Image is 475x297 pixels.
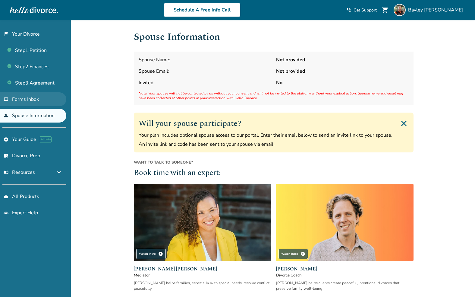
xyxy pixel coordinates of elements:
span: people [4,113,8,118]
span: Bayley [PERSON_NAME] [408,7,465,13]
h2: Book time with an expert: [134,168,414,179]
a: phone_in_talkGet Support [346,7,377,13]
span: Want to talk to someone? [134,160,414,165]
span: list_alt_check [4,153,8,158]
img: James Traub [276,184,414,261]
span: AI beta [40,136,52,142]
span: shopping_cart [382,6,389,14]
div: [PERSON_NAME] helps families, especially with special needs, resolve conflict peacefully. [134,280,271,291]
span: shopping_basket [4,194,8,199]
span: Note: Your spouse will not be contacted by us without your consent and will not be invited to the... [139,91,409,101]
div: Watch Intro [136,249,166,259]
span: Divorce Coach [276,273,414,278]
span: Spouse Email: [139,68,271,75]
span: Resources [4,169,35,176]
span: menu_book [4,170,8,175]
span: phone_in_talk [346,8,351,12]
span: expand_more [55,169,63,176]
h2: Will your spouse participate? [139,117,409,129]
span: groups [4,210,8,215]
span: inbox [4,97,8,102]
p: Your plan includes optional spouse access to our portal. Enter their email below to send an invit... [139,132,409,139]
strong: No [276,79,409,86]
span: [PERSON_NAME] [276,265,414,273]
span: [PERSON_NAME] [PERSON_NAME] [134,265,271,273]
iframe: Chat Widget [445,268,475,297]
img: Bayley Dycus [394,4,406,16]
strong: Not provided [276,68,409,75]
div: Watch Intro [278,249,308,259]
h1: Spouse Information [134,30,414,44]
img: Close invite form [399,119,409,128]
span: explore [4,137,8,142]
div: [PERSON_NAME] helps clients create peaceful, intentional divorces that preserve family well-being. [276,280,414,291]
span: play_circle [158,251,163,256]
span: Forms Inbox [12,96,39,103]
strong: Not provided [276,56,409,63]
span: Spouse Name: [139,56,271,63]
p: An invite link and code has been sent to your spouse via email. [139,141,409,148]
span: Mediator [134,273,271,278]
span: play_circle [300,251,305,256]
span: Get Support [354,7,377,13]
a: Schedule A Free Info Call [164,3,241,17]
span: Invited [139,79,271,86]
img: Claudia Brown Coulter [134,184,271,261]
span: flag_2 [4,32,8,37]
